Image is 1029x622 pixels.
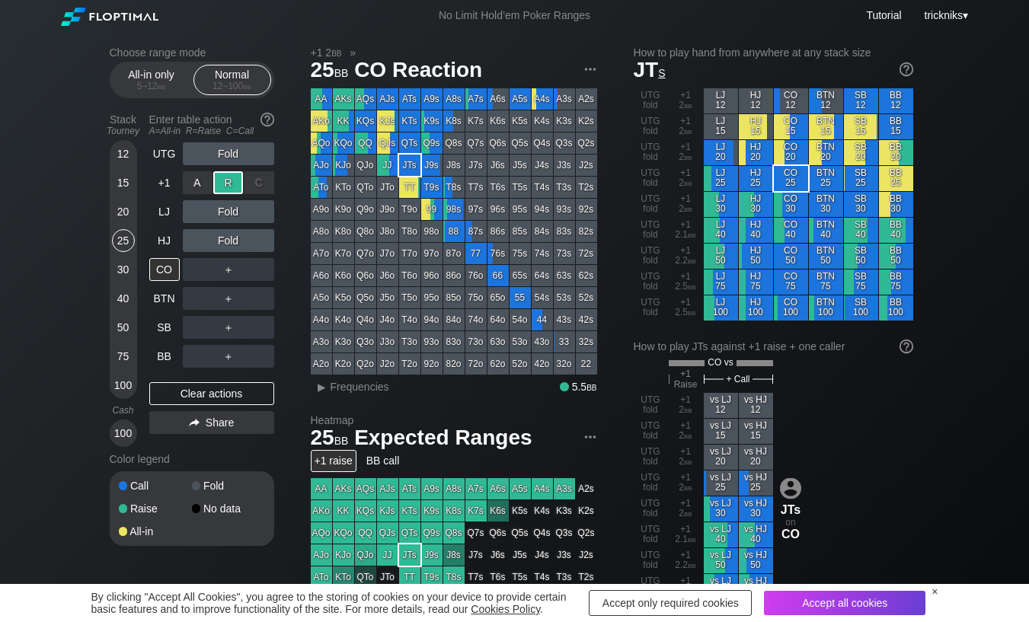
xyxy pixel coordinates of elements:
[149,107,274,142] div: Enter table action
[634,88,668,113] div: UTG fold
[510,265,531,286] div: 65s
[898,61,915,78] img: help.32db89a4.svg
[311,331,332,352] div: A3o
[688,229,696,240] span: bb
[112,316,135,339] div: 50
[443,88,465,110] div: A8s
[532,199,553,220] div: 94s
[112,345,135,368] div: 75
[704,192,738,217] div: LJ 30
[879,218,913,243] div: BB 40
[465,132,487,154] div: Q7s
[764,591,925,615] div: Accept all cookies
[112,171,135,194] div: 15
[149,200,180,223] div: LJ
[576,110,597,132] div: K2s
[634,140,668,165] div: UTG fold
[421,331,443,352] div: 93o
[669,244,703,269] div: +1 2.2
[183,287,274,310] div: ＋
[658,63,665,80] span: s
[333,331,354,352] div: K3o
[898,338,915,355] img: help.32db89a4.svg
[554,199,575,220] div: 93s
[421,199,443,220] div: 99
[117,65,187,94] div: All-in only
[377,265,398,286] div: J6o
[879,88,913,113] div: BB 12
[684,203,692,214] span: bb
[866,9,901,21] a: Tutorial
[465,110,487,132] div: K7s
[183,171,213,194] div: A
[582,429,599,445] img: ellipsis.fd386fe8.svg
[532,110,553,132] div: K4s
[399,287,420,308] div: T5o
[532,177,553,198] div: T4s
[669,114,703,139] div: +1 2
[879,140,913,165] div: BB 20
[669,88,703,113] div: +1 2
[158,81,166,91] span: bb
[399,243,420,264] div: T7o
[774,218,808,243] div: CO 40
[421,287,443,308] div: 95o
[259,111,276,128] img: help.32db89a4.svg
[554,132,575,154] div: Q3s
[311,221,332,242] div: A8o
[554,309,575,330] div: 43s
[61,8,158,26] img: Floptimal logo
[443,199,465,220] div: 98s
[634,192,668,217] div: UTG fold
[510,243,531,264] div: 75s
[377,110,398,132] div: KJs
[183,229,274,252] div: Fold
[183,258,274,281] div: ＋
[352,59,484,84] span: CO Reaction
[421,221,443,242] div: 98o
[844,295,878,321] div: SB 100
[774,114,808,139] div: CO 15
[200,81,264,91] div: 12 – 100
[809,244,843,269] div: BTN 50
[333,155,354,176] div: KJo
[669,192,703,217] div: +1 2
[487,287,509,308] div: 65o
[879,114,913,139] div: BB 15
[739,88,773,113] div: HJ 12
[487,243,509,264] div: 76s
[809,192,843,217] div: BTN 30
[487,309,509,330] div: 64o
[311,88,332,110] div: AA
[443,309,465,330] div: 84o
[487,177,509,198] div: T6s
[333,221,354,242] div: K8o
[334,63,349,80] span: bb
[774,88,808,113] div: CO 12
[112,422,135,445] div: 100
[333,88,354,110] div: AKs
[774,166,808,191] div: CO 25
[809,166,843,191] div: BTN 25
[355,265,376,286] div: Q6o
[149,229,180,252] div: HJ
[554,265,575,286] div: 63s
[399,110,420,132] div: KTs
[355,331,376,352] div: Q3o
[510,132,531,154] div: Q5s
[576,265,597,286] div: 62s
[355,88,376,110] div: AQs
[311,287,332,308] div: A5o
[311,177,332,198] div: ATo
[634,295,668,321] div: UTG fold
[355,287,376,308] div: Q5o
[443,287,465,308] div: 85o
[582,61,599,78] img: ellipsis.fd386fe8.svg
[809,295,843,321] div: BTN 100
[465,309,487,330] div: 74o
[844,192,878,217] div: SB 30
[809,218,843,243] div: BTN 40
[377,221,398,242] div: J8o
[739,270,773,295] div: HJ 75
[925,9,963,21] span: trickniks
